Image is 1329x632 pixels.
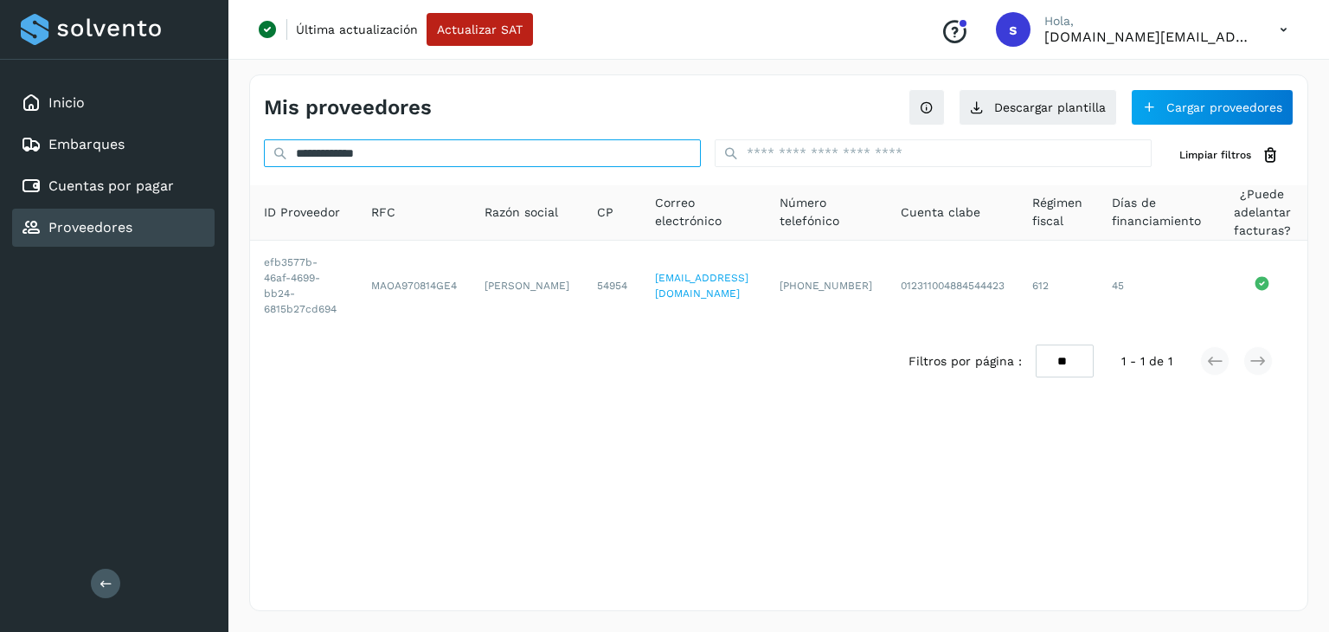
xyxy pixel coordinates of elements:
[1231,185,1294,240] span: ¿Puede adelantar facturas?
[427,13,533,46] button: Actualizar SAT
[901,203,980,222] span: Cuenta clabe
[12,167,215,205] div: Cuentas por pagar
[264,203,340,222] span: ID Proveedor
[1018,241,1098,331] td: 612
[1165,139,1294,171] button: Limpiar filtros
[1179,147,1251,163] span: Limpiar filtros
[296,22,418,37] p: Última actualización
[887,241,1018,331] td: 012311004884544423
[48,136,125,152] a: Embarques
[250,241,357,331] td: efb3577b-46af-4699-bb24-6815b27cd694
[655,272,748,300] a: [EMAIL_ADDRESS][DOMAIN_NAME]
[1131,89,1294,126] button: Cargar proveedores
[583,241,641,331] td: 54954
[471,241,583,331] td: [PERSON_NAME]
[908,352,1022,371] span: Filtros por página :
[1112,194,1204,230] span: Días de financiamiento
[48,94,85,111] a: Inicio
[371,203,395,222] span: RFC
[780,194,873,230] span: Número telefónico
[12,84,215,122] div: Inicio
[597,203,613,222] span: CP
[12,126,215,164] div: Embarques
[1044,14,1252,29] p: Hola,
[485,203,558,222] span: Razón social
[437,23,523,35] span: Actualizar SAT
[780,280,872,292] span: [PHONE_NUMBER]
[1044,29,1252,45] p: solvento.sl@segmail.co
[264,95,432,120] h4: Mis proveedores
[357,241,471,331] td: MAOA970814GE4
[12,209,215,247] div: Proveedores
[1121,352,1172,371] span: 1 - 1 de 1
[655,194,753,230] span: Correo electrónico
[48,219,132,235] a: Proveedores
[1032,194,1084,230] span: Régimen fiscal
[48,177,174,194] a: Cuentas por pagar
[1098,241,1217,331] td: 45
[959,89,1117,126] button: Descargar plantilla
